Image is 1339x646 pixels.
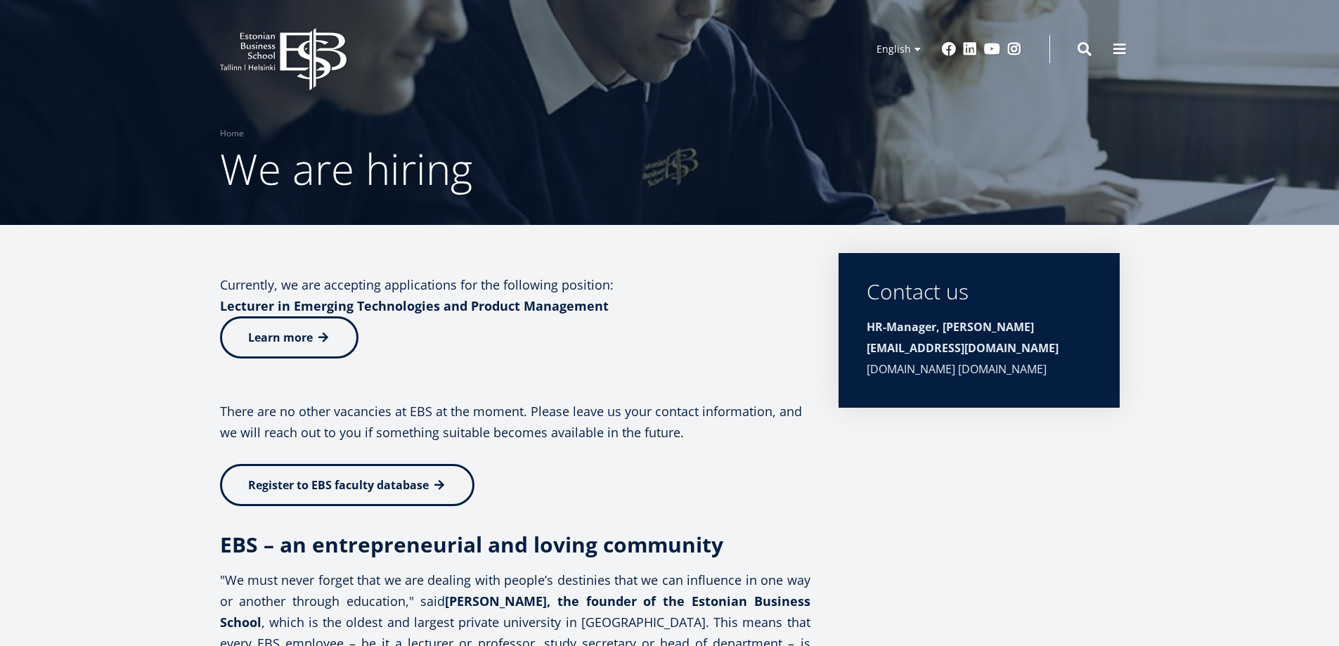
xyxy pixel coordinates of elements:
[1007,42,1021,56] a: Instagram
[220,140,472,198] span: We are hiring
[220,127,244,141] a: Home
[248,477,429,493] span: Register to EBS faculty database
[867,281,1092,302] div: Contact us
[963,42,977,56] a: Linkedin
[220,401,810,443] p: There are no other vacancies at EBS at the moment. Please leave us your contact information, and ...
[984,42,1000,56] a: Youtube
[220,316,358,358] a: Learn more
[220,464,474,506] a: Register to EBS faculty database
[220,274,810,316] p: Currently, we are accepting applications for the following position:
[942,42,956,56] a: Facebook
[220,530,723,559] strong: EBS – an entrepreneurial and loving community
[248,330,313,345] span: Learn more
[867,319,1059,356] strong: HR-Manager, [PERSON_NAME][EMAIL_ADDRESS][DOMAIN_NAME]
[220,297,609,314] strong: Lecturer in Emerging Technologies and Product Management
[867,316,1092,380] div: [DOMAIN_NAME] [DOMAIN_NAME]
[220,593,810,631] strong: [PERSON_NAME], the founder of the Estonian Business School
